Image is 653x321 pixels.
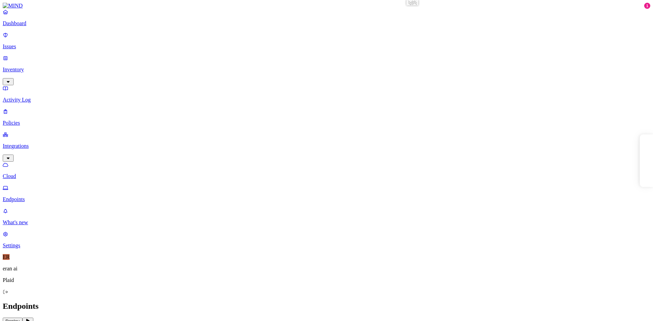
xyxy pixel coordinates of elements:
a: Issues [3,32,650,50]
p: Dashboard [3,20,650,26]
a: MIND [3,3,650,9]
a: Settings [3,231,650,249]
p: Issues [3,43,650,50]
div: 1 [644,3,650,9]
p: eran ai [3,266,650,272]
a: Cloud [3,162,650,179]
p: Cloud [3,173,650,179]
p: Integrations [3,143,650,149]
a: Dashboard [3,9,650,26]
a: Integrations [3,131,650,161]
p: Policies [3,120,650,126]
a: Endpoints [3,185,650,202]
p: Settings [3,243,650,249]
a: Policies [3,108,650,126]
p: Endpoints [3,196,650,202]
h2: Endpoints [3,302,650,311]
p: Activity Log [3,97,650,103]
img: MIND [3,3,23,9]
a: Inventory [3,55,650,84]
a: Activity Log [3,85,650,103]
p: Inventory [3,67,650,73]
a: What's new [3,208,650,226]
span: ER [3,254,10,260]
p: Plaid [3,277,650,283]
p: What's new [3,219,650,226]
